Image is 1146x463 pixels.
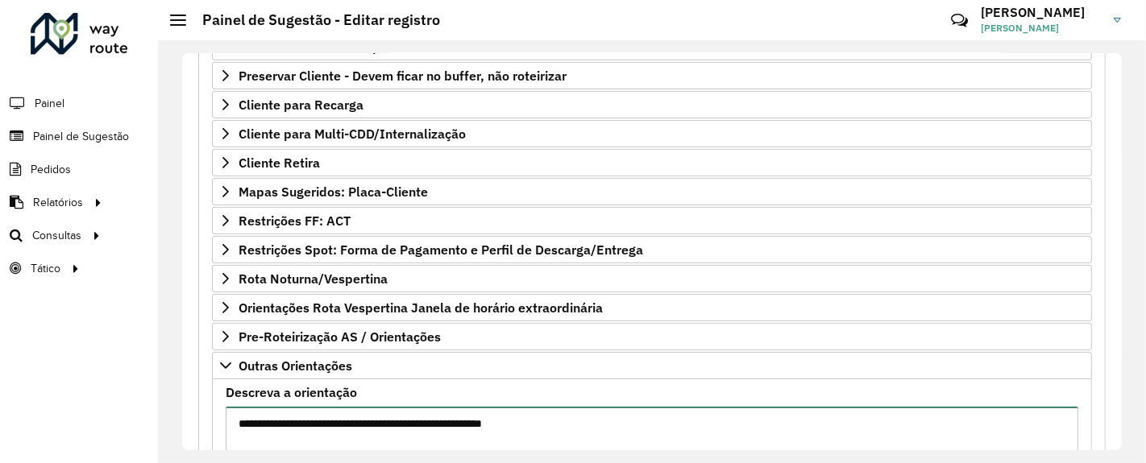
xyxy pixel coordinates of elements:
span: Restrições Spot: Forma de Pagamento e Perfil de Descarga/Entrega [239,243,643,256]
label: Descreva a orientação [226,382,357,402]
span: Relatórios [33,194,83,211]
span: Rota Noturna/Vespertina [239,272,388,285]
span: Painel de Sugestão [33,128,129,145]
a: Mapas Sugeridos: Placa-Cliente [212,178,1092,205]
span: Orientações Rota Vespertina Janela de horário extraordinária [239,301,603,314]
a: Cliente Retira [212,149,1092,176]
span: Outras Orientações [239,359,352,372]
span: Painel [35,95,64,112]
span: Cliente para Recarga [239,98,363,111]
a: Cliente para Multi-CDD/Internalização [212,120,1092,147]
span: Pedidos [31,161,71,178]
a: Restrições Spot: Forma de Pagamento e Perfil de Descarga/Entrega [212,236,1092,263]
span: Tático [31,260,60,277]
span: Priorizar Cliente - Não podem ficar no buffer [239,40,502,53]
span: Pre-Roteirização AS / Orientações [239,330,441,343]
a: Orientações Rota Vespertina Janela de horário extraordinária [212,294,1092,321]
a: Contato Rápido [942,3,977,38]
span: Consultas [32,227,81,244]
a: Restrições FF: ACT [212,207,1092,234]
h3: [PERSON_NAME] [981,5,1102,20]
h2: Painel de Sugestão - Editar registro [186,11,440,29]
span: Preservar Cliente - Devem ficar no buffer, não roteirizar [239,69,567,82]
span: Mapas Sugeridos: Placa-Cliente [239,185,428,198]
a: Outras Orientações [212,352,1092,379]
span: Restrições FF: ACT [239,214,351,227]
a: Pre-Roteirização AS / Orientações [212,323,1092,350]
a: Rota Noturna/Vespertina [212,265,1092,292]
span: Cliente para Multi-CDD/Internalização [239,127,466,140]
a: Cliente para Recarga [212,91,1092,118]
a: Preservar Cliente - Devem ficar no buffer, não roteirizar [212,62,1092,89]
span: [PERSON_NAME] [981,21,1102,35]
span: Cliente Retira [239,156,320,169]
